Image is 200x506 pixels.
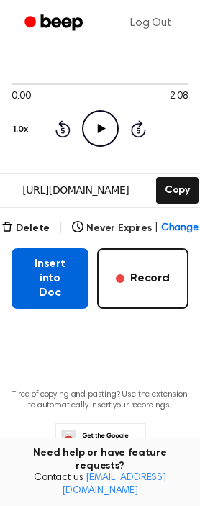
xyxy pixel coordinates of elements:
span: 0:00 [12,89,30,104]
a: [EMAIL_ADDRESS][DOMAIN_NAME] [62,473,166,496]
span: | [58,220,63,237]
p: Tired of copying and pasting? Use the extension to automatically insert your recordings. [12,389,188,411]
a: Beep [14,9,96,37]
button: Delete [1,221,50,236]
button: 1.0x [12,117,33,142]
button: Copy [156,177,199,204]
button: Insert into Doc [12,248,88,309]
span: | [155,221,158,236]
button: Never Expires|Change [72,221,199,236]
span: 2:08 [170,89,188,104]
span: Change [161,221,199,236]
button: Record [97,248,188,309]
span: Contact us [9,472,191,497]
a: Log Out [116,6,186,40]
